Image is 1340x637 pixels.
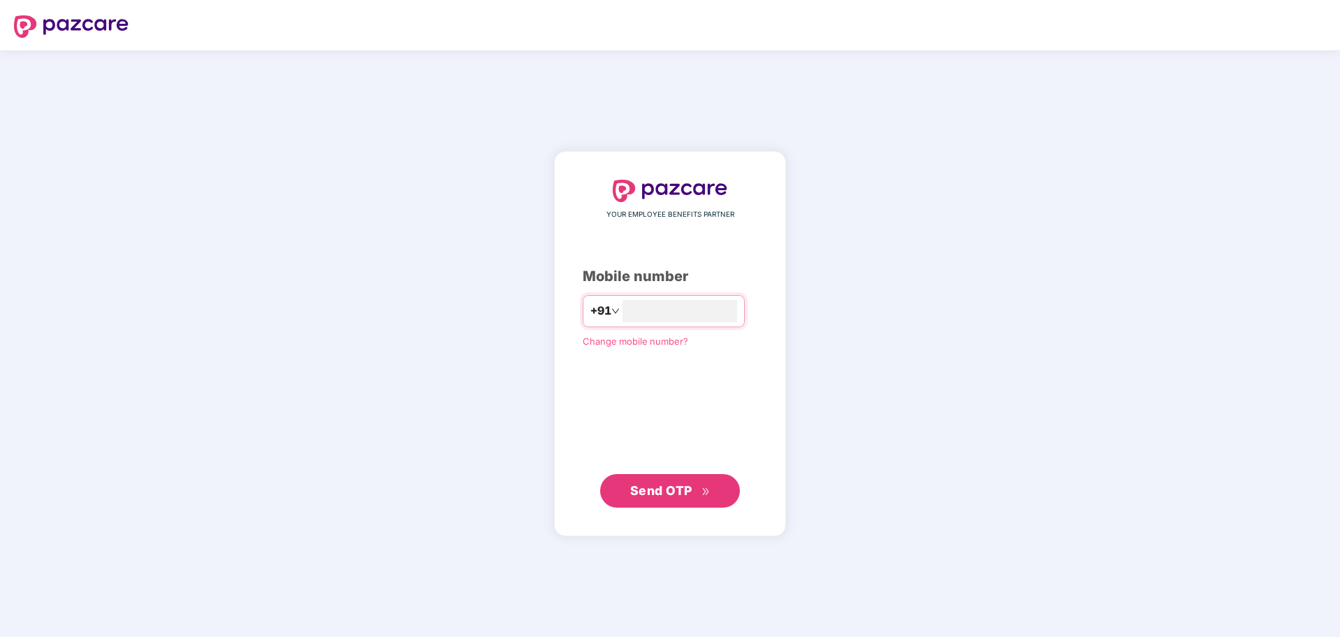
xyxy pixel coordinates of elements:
[606,209,734,220] span: YOUR EMPLOYEE BENEFITS PARTNER
[590,302,611,320] span: +91
[701,487,711,496] span: double-right
[611,307,620,315] span: down
[600,474,740,508] button: Send OTPdouble-right
[613,180,727,202] img: logo
[583,266,757,287] div: Mobile number
[630,483,692,498] span: Send OTP
[583,336,688,347] a: Change mobile number?
[14,15,129,38] img: logo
